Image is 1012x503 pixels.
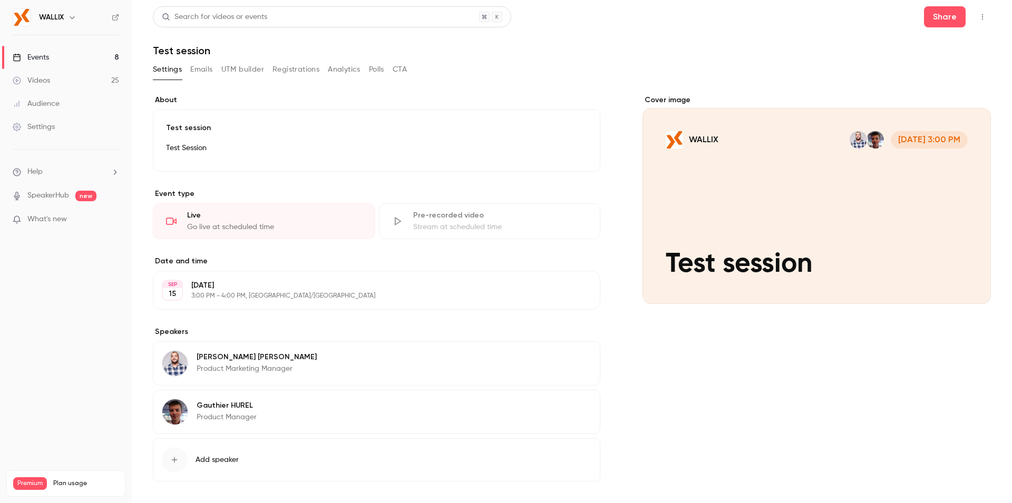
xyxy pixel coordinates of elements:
[27,190,69,201] a: SpeakerHub
[328,61,361,78] button: Analytics
[413,210,588,221] div: Pre-recorded video
[162,12,267,23] div: Search for videos or events
[197,363,317,374] p: Product Marketing Manager
[191,280,544,291] p: [DATE]
[153,390,600,434] div: Gauthier HURELGauthier HURELProduct Manager
[166,142,587,154] p: Test Session
[643,95,991,304] section: Cover image
[163,281,182,288] div: SEP
[13,52,49,63] div: Events
[221,61,264,78] button: UTM builder
[393,61,407,78] button: CTA
[924,6,966,27] button: Share
[13,75,50,86] div: Videos
[13,166,119,177] li: help-dropdown-opener
[13,98,60,109] div: Audience
[190,61,212,78] button: Emails
[379,203,601,239] div: Pre-recorded videoStream at scheduled time
[166,123,587,133] p: Test session
[13,477,47,490] span: Premium
[153,95,600,105] label: About
[153,327,600,337] label: Speakers
[187,222,362,232] div: Go live at scheduled time
[106,215,119,224] iframe: Noticeable Trigger
[27,214,67,225] span: What's new
[75,191,96,201] span: new
[197,352,317,362] p: [PERSON_NAME] [PERSON_NAME]
[53,479,119,488] span: Plan usage
[187,210,362,221] div: Live
[39,12,64,23] h6: WALLIX
[153,341,600,386] div: David BALIASHVILI[PERSON_NAME] [PERSON_NAME]Product Marketing Manager
[13,122,55,132] div: Settings
[13,9,30,26] img: WALLIX
[153,203,375,239] div: LiveGo live at scheduled time
[196,455,239,465] span: Add speaker
[643,95,991,105] label: Cover image
[191,292,544,300] p: 3:00 PM - 4:00 PM, [GEOGRAPHIC_DATA]/[GEOGRAPHIC_DATA]
[153,189,600,199] p: Event type
[169,289,176,299] p: 15
[369,61,384,78] button: Polls
[153,256,600,267] label: Date and time
[162,399,188,425] img: Gauthier HUREL
[162,351,188,376] img: David BALIASHVILI
[197,400,257,411] p: Gauthier HUREL
[273,61,319,78] button: Registrations
[153,44,991,57] h1: Test session
[27,166,43,177] span: Help
[153,61,182,78] button: Settings
[413,222,588,232] div: Stream at scheduled time
[153,438,600,481] button: Add speaker
[197,412,257,422] p: Product Manager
